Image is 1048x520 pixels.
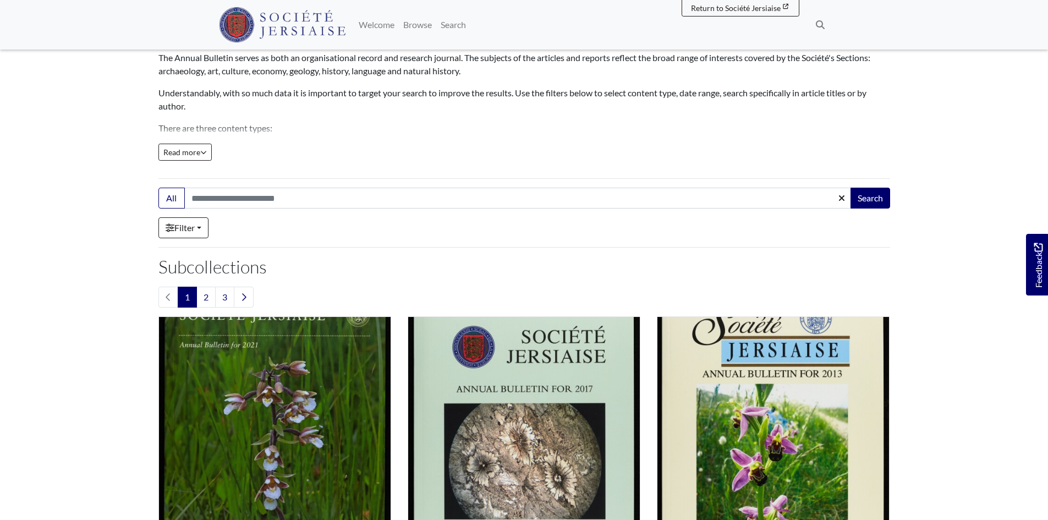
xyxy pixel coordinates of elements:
span: Read more [163,147,207,157]
button: Search [851,188,890,209]
span: Return to Société Jersiaise [691,3,781,13]
a: Next page [234,287,254,308]
p: Understandably, with so much data it is important to target your search to improve the results. U... [158,86,890,113]
a: Would you like to provide feedback? [1026,234,1048,295]
nav: pagination [158,287,890,308]
img: Société Jersiaise [219,7,346,42]
p: There are three content types: Information: contains administrative information. Reports: contain... [158,122,890,174]
button: Read all of the content [158,144,212,161]
p: The Annual Bulletin serves as both an organisational record and research journal. The subjects of... [158,51,890,78]
li: Previous page [158,287,178,308]
a: Filter [158,217,208,238]
input: Search this collection... [184,188,852,209]
span: Feedback [1031,243,1045,288]
a: Société Jersiaise logo [219,4,346,45]
a: Search [436,14,470,36]
a: Browse [399,14,436,36]
h2: Subcollections [158,256,890,277]
a: Goto page 2 [196,287,216,308]
a: Welcome [354,14,399,36]
span: Goto page 1 [178,287,197,308]
button: All [158,188,185,209]
a: Goto page 3 [215,287,234,308]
